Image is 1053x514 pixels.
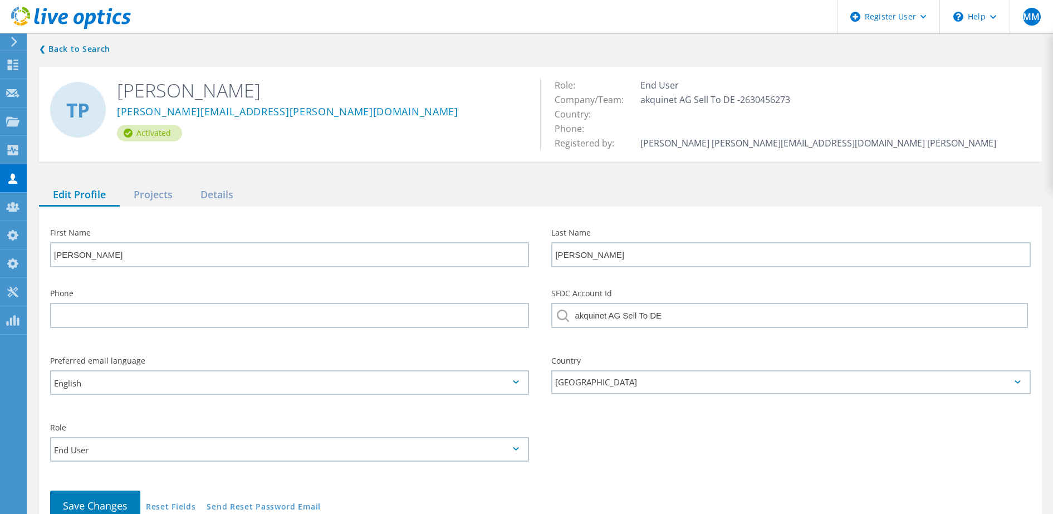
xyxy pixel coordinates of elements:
[555,108,602,120] span: Country:
[146,503,195,512] a: Reset Fields
[638,78,999,92] td: End User
[39,184,120,207] div: Edit Profile
[551,290,1030,297] label: SFDC Account Id
[555,94,635,106] span: Company/Team:
[117,78,523,102] h2: [PERSON_NAME]
[187,184,247,207] div: Details
[39,42,110,56] a: Back to search
[117,125,182,141] div: Activated
[1023,12,1040,21] span: MM
[50,357,529,365] label: Preferred email language
[50,424,529,432] label: Role
[117,106,458,118] a: [PERSON_NAME][EMAIL_ADDRESS][PERSON_NAME][DOMAIN_NAME]
[640,94,801,106] span: akquinet AG Sell To DE -2630456273
[66,100,90,120] span: TP
[120,184,187,207] div: Projects
[50,290,529,297] label: Phone
[953,12,963,22] svg: \n
[63,499,128,512] span: Save Changes
[50,229,529,237] label: First Name
[11,23,131,31] a: Live Optics Dashboard
[207,503,321,512] a: Send Reset Password Email
[555,123,595,135] span: Phone:
[555,79,586,91] span: Role:
[551,357,1030,365] label: Country
[551,370,1030,394] div: [GEOGRAPHIC_DATA]
[638,136,999,150] td: [PERSON_NAME] [PERSON_NAME][EMAIL_ADDRESS][DOMAIN_NAME] [PERSON_NAME]
[551,229,1030,237] label: Last Name
[555,137,625,149] span: Registered by:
